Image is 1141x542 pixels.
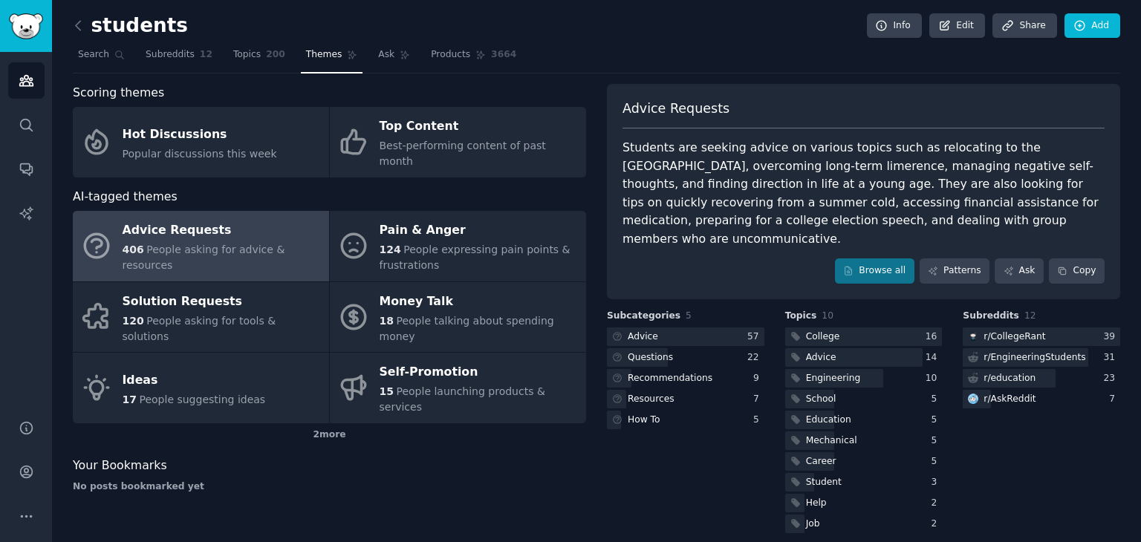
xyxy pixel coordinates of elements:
span: Topics [233,48,261,62]
div: 5 [932,455,943,468]
span: 3664 [491,48,516,62]
span: Your Bookmarks [73,457,167,475]
div: 5 [932,434,943,448]
span: Products [431,48,470,62]
span: People talking about spending money [380,315,554,342]
span: 406 [123,244,144,255]
div: r/ CollegeRant [984,330,1045,344]
div: 5 [932,414,943,427]
a: AskRedditr/AskReddit7 [963,390,1120,408]
span: Subreddits [146,48,195,62]
div: 2 [932,497,943,510]
div: No posts bookmarked yet [73,480,586,494]
span: 17 [123,394,137,405]
div: Advice Requests [123,219,322,243]
a: Top ContentBest-performing content of past month [330,107,586,177]
div: Education [806,414,851,427]
span: People launching products & services [380,385,545,413]
span: 200 [266,48,285,62]
div: 9 [753,372,764,385]
a: Topics200 [228,43,290,74]
a: Ideas17People suggesting ideas [73,353,329,423]
div: Top Content [380,115,579,139]
div: Student [806,476,842,489]
a: Questions22 [607,348,764,367]
span: AI-tagged themes [73,188,178,206]
span: Topics [785,310,817,323]
div: Engineering [806,372,861,385]
span: Scoring themes [73,84,164,102]
a: Student3 [785,473,943,492]
div: r/ EngineeringStudents [984,351,1085,365]
a: Patterns [920,258,989,284]
div: 3 [932,476,943,489]
span: People suggesting ideas [139,394,265,405]
a: r/EngineeringStudents31 [963,348,1120,367]
div: Money Talk [380,290,579,313]
div: r/ education [984,372,1036,385]
div: 57 [747,330,764,344]
div: Solution Requests [123,290,322,313]
div: Career [806,455,836,468]
a: Themes [301,43,363,74]
span: Themes [306,48,342,62]
a: Engineering10 [785,369,943,388]
a: Advice57 [607,327,764,346]
div: Questions [628,351,673,365]
a: Career5 [785,452,943,471]
div: 5 [932,393,943,406]
span: People asking for advice & resources [123,244,285,271]
a: Add [1064,13,1120,39]
img: AskReddit [968,394,978,404]
div: 39 [1103,330,1120,344]
a: Ask [373,43,415,74]
a: Edit [929,13,985,39]
div: 14 [926,351,943,365]
div: Advice [806,351,836,365]
div: 2 [932,517,943,531]
a: Pain & Anger124People expressing pain points & frustrations [330,211,586,281]
div: 5 [753,414,764,427]
span: Search [78,48,109,62]
a: Hot DiscussionsPopular discussions this week [73,107,329,177]
span: Popular discussions this week [123,148,277,160]
div: Help [806,497,827,510]
div: Ideas [123,368,266,392]
a: CollegeRantr/CollegeRant39 [963,327,1120,346]
a: Products3664 [426,43,521,74]
span: 5 [686,310,692,321]
div: r/ AskReddit [984,393,1036,406]
a: Subreddits12 [140,43,218,74]
span: People expressing pain points & frustrations [380,244,570,271]
a: School5 [785,390,943,408]
a: Money Talk18People talking about spending money [330,282,586,353]
span: People asking for tools & solutions [123,315,276,342]
div: 22 [747,351,764,365]
span: Ask [378,48,394,62]
div: Resources [628,393,674,406]
div: Students are seeking advice on various topics such as relocating to the [GEOGRAPHIC_DATA], overco... [622,139,1105,248]
span: Best-performing content of past month [380,140,546,167]
button: Copy [1049,258,1105,284]
div: 16 [926,330,943,344]
div: 7 [1109,393,1120,406]
a: Advice Requests406People asking for advice & resources [73,211,329,281]
a: Recommendations9 [607,369,764,388]
a: Education5 [785,411,943,429]
div: Job [806,517,820,531]
div: 31 [1103,351,1120,365]
a: Job2 [785,515,943,533]
img: CollegeRant [968,331,978,342]
div: Pain & Anger [380,219,579,243]
a: Browse all [835,258,914,284]
div: 7 [753,393,764,406]
span: 18 [380,315,394,327]
div: 2 more [73,423,586,447]
span: Advice Requests [622,99,729,118]
span: 120 [123,315,144,327]
a: Solution Requests120People asking for tools & solutions [73,282,329,353]
div: Mechanical [806,434,857,448]
a: College16 [785,327,943,346]
div: 10 [926,372,943,385]
img: GummySearch logo [9,13,43,39]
